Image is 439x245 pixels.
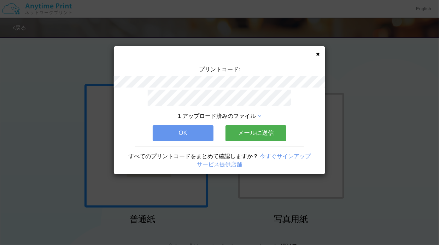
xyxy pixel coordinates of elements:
[226,125,286,141] button: メールに送信
[128,153,258,159] span: すべてのプリントコードをまとめて確認しますか？
[199,66,240,72] span: プリントコード:
[153,125,213,141] button: OK
[178,113,256,119] span: 1 アップロード済みのファイル
[260,153,311,159] a: 今すぐサインアップ
[197,161,242,167] a: サービス提供店舗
